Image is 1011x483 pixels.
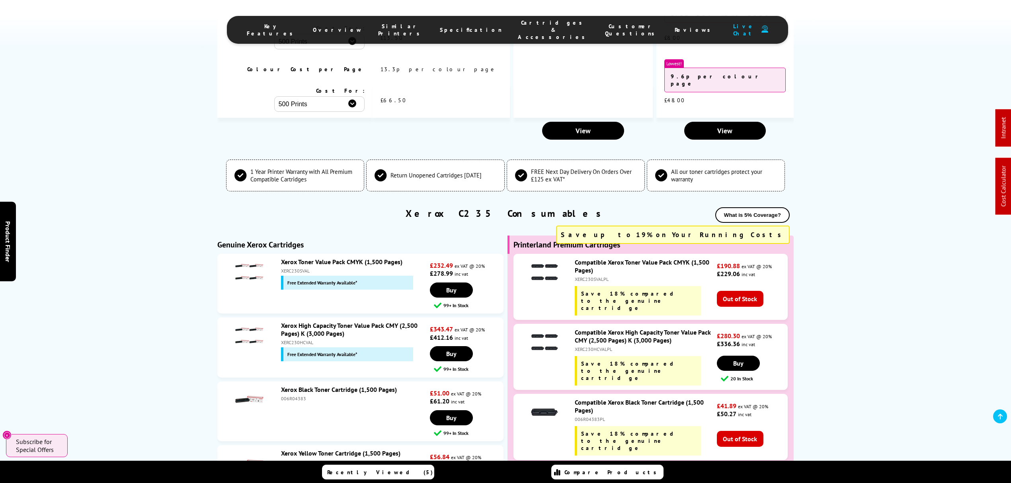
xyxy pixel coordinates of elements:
strong: £278.99 [430,269,453,277]
a: Xerox C235 Consumables [406,207,606,220]
span: Free Extended Warranty Available* [287,280,357,286]
div: Save up to 19% on Your Running Costs [556,226,790,244]
img: Compatible Xerox High Capacity Toner Value Pack CMY (2,500 Pages) K (3,000 Pages) [531,328,558,356]
span: inc vat [455,271,468,277]
strong: £56.84 [430,453,449,461]
strong: £190.88 [717,262,740,270]
span: ex VAT @ 20% [742,263,772,269]
span: Key Features [247,23,297,37]
span: ex VAT @ 20% [455,263,485,269]
span: FREE Next Day Delivery On Orders Over £125 ex VAT* [531,168,636,183]
span: Customer Questions [605,23,659,37]
a: Cost Calculator [999,166,1007,207]
span: inc vat [738,411,751,417]
strong: £232.49 [430,261,453,269]
span: ex VAT @ 20% [455,327,485,333]
div: XERC230SVAL [281,268,428,274]
img: Compatible Xerox Toner Value Pack CMYK (1,500 Pages) [531,258,558,286]
span: Lowest! [664,59,684,68]
span: inc vat [455,335,468,341]
a: Intranet [999,117,1007,139]
span: Return Unopened Cartridges [DATE] [390,171,482,179]
span: Live Chat [730,23,757,37]
span: Buy [733,359,744,367]
span: £48.00 [664,97,685,104]
span: Save 18% compared to the genuine cartridge [581,430,681,452]
span: Product Finder [4,221,12,262]
span: Specification [440,26,502,33]
a: Compatible Xerox Toner Value Pack CMYK (1,500 Pages) [575,258,709,274]
img: Xerox Yellow Toner Cartridge (1,500 Pages) [235,449,263,477]
div: 99+ In Stock [434,302,504,309]
span: View [717,126,732,135]
strong: £61.20 [430,397,449,405]
span: £66.50 [381,97,406,104]
span: Out of Stock [717,291,763,307]
strong: £280.30 [717,332,740,340]
a: Compatible Xerox Black Toner Cartridge (1,500 Pages) [575,398,704,414]
a: View [684,122,766,140]
b: Printerland Premium Cartridges [513,240,620,250]
strong: £412.16 [430,333,453,341]
a: Xerox Toner Value Pack CMYK (1,500 Pages) [281,258,402,266]
img: user-headset-duotone.svg [761,25,768,33]
span: Similar Printers [378,23,424,37]
div: 006R04383PL [575,416,715,422]
div: XERC230HCVAL [281,339,428,345]
button: What is 5% Coverage? [715,207,790,223]
div: XERC230SVALPL [575,276,715,282]
div: 20 In Stock [721,375,787,382]
span: Out of Stock [717,431,763,447]
span: ex VAT @ 20% [451,391,481,397]
span: 1 Year Printer Warranty with All Premium Compatible Cartridges [250,168,356,183]
a: Compare Products [551,465,664,479]
img: Compatible Xerox Black Toner Cartridge (1,500 Pages) [531,398,558,426]
strong: £51.00 [430,389,449,397]
b: Genuine Xerox Cartridges [217,240,304,250]
strong: £336.36 [717,340,740,348]
span: Cartridges & Accessories [518,19,589,41]
span: Save 18% compared to the genuine cartridge [581,360,681,382]
div: 006R04386 [281,459,428,465]
a: Xerox Black Toner Cartridge (1,500 Pages) [281,386,397,393]
span: Free Extended Warranty Available* [287,351,357,357]
span: Colour Cost per Page [247,66,365,73]
span: inc vat [742,271,755,277]
div: XERC230HCVALPL [575,346,715,352]
span: inc vat [451,399,465,405]
a: Xerox High Capacity Toner Value Pack CMY (2,500 Pages) K (3,000 Pages) [281,321,418,337]
span: Reviews [675,26,714,33]
span: 13.3p per colour page [381,66,497,73]
span: Recently Viewed (5) [327,469,433,476]
span: ex VAT @ 20% [742,333,772,339]
span: ex VAT @ 20% [738,403,768,409]
span: Overview [313,26,362,33]
span: ex VAT @ 20% [451,454,481,460]
img: Xerox Black Toner Cartridge (1,500 Pages) [235,386,263,413]
img: Xerox Toner Value Pack CMYK (1,500 Pages) [235,258,263,286]
div: 9.6p per colour page [664,68,786,92]
span: All our toner cartridges protect your warranty [671,168,777,183]
div: 99+ In Stock [434,429,504,437]
span: Buy [446,286,457,294]
span: Save 18% compared to the genuine cartridge [581,290,681,312]
a: Recently Viewed (5) [322,465,434,479]
span: View [576,126,591,135]
span: inc vat [742,341,755,347]
a: Compatible Xerox High Capacity Toner Value Pack CMY (2,500 Pages) K (3,000 Pages) [575,328,711,344]
div: 006R04383 [281,395,428,401]
strong: £343.47 [430,325,453,333]
span: Buy [446,414,457,422]
span: Cost For: [316,87,365,94]
div: 99+ In Stock [434,365,504,373]
span: Subscribe for Special Offers [16,438,60,454]
span: Compare Products [564,469,661,476]
strong: £229.06 [717,270,740,278]
img: Xerox High Capacity Toner Value Pack CMY (2,500 Pages) K (3,000 Pages) [235,321,263,349]
a: Xerox Yellow Toner Cartridge (1,500 Pages) [281,449,400,457]
a: View [542,122,625,140]
strong: £50.27 [717,410,736,418]
button: Close [2,430,12,440]
span: Buy [446,350,457,358]
strong: £41.89 [717,402,736,410]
